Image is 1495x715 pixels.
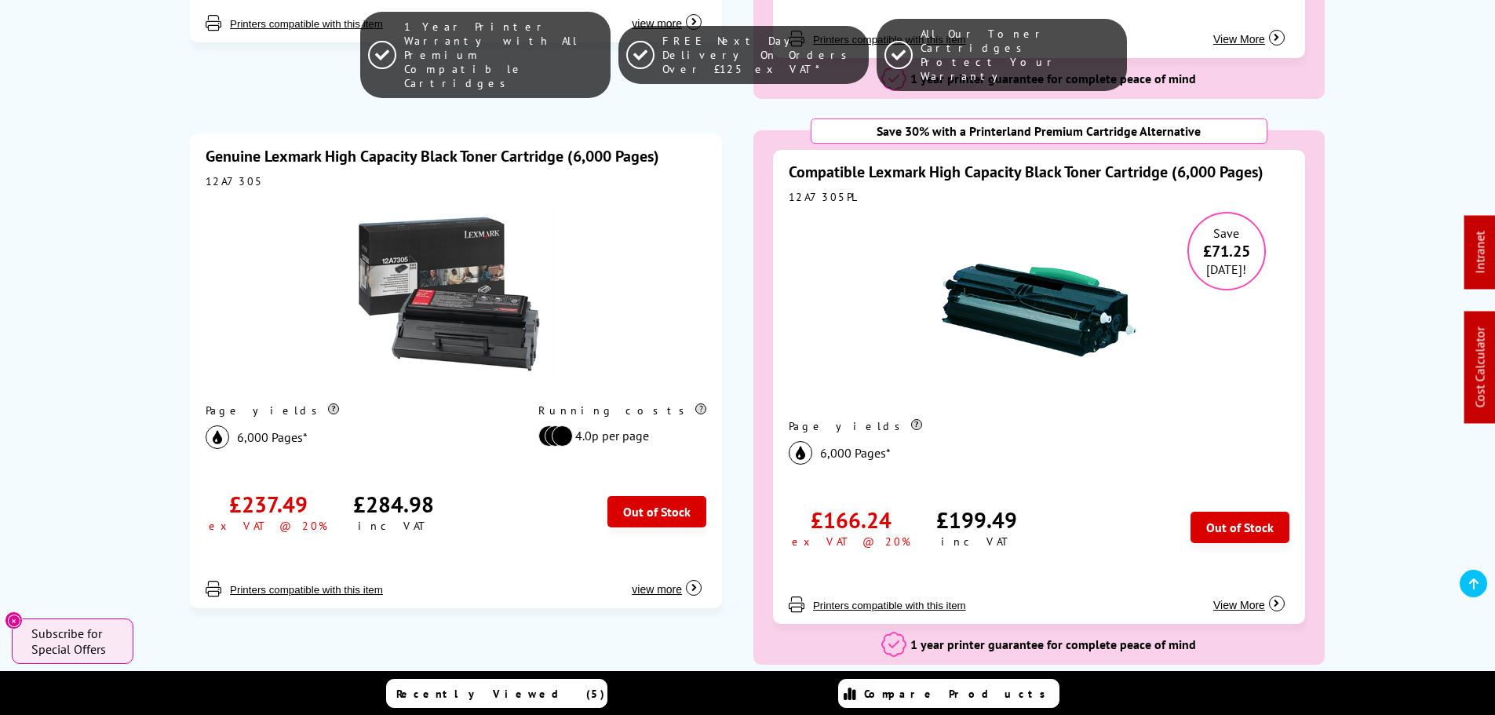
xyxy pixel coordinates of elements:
span: view more [632,583,682,596]
button: view more [627,567,706,596]
a: Cost Calculator [1472,327,1488,408]
div: £199.49 [936,505,1017,534]
span: [DATE]! [1206,261,1246,277]
a: Compatible Lexmark High Capacity Black Toner Cartridge (6,000 Pages) [789,162,1263,182]
div: ex VAT @ 20% [792,534,910,549]
a: Compare Products [838,679,1059,708]
a: Genuine Lexmark High Capacity Black Toner Cartridge (6,000 Pages) [206,146,659,166]
button: Printers compatible with this item [808,599,971,612]
div: Out of Stock [607,496,706,527]
span: Compare Products [864,687,1054,701]
div: inc VAT [358,519,429,533]
span: Save [1213,225,1239,241]
a: Intranet [1472,232,1488,274]
img: black_icon.svg [206,425,229,449]
span: 1 year printer guarantee for complete peace of mind [910,637,1196,652]
span: 1 Year Printer Warranty with All Premium Compatible Cartridges [404,20,603,90]
span: FREE Next Day Delivery On Orders Over £125 ex VAT* [662,34,861,76]
button: Close [5,611,23,629]
img: 1 year printer guarantee [881,632,906,657]
li: 4.0p per page [538,425,698,447]
span: Recently Viewed (5) [396,687,605,701]
div: £166.24 [811,505,892,534]
button: View More [1209,582,1289,612]
div: ex VAT @ 20% [209,519,327,533]
button: Printers compatible with this item [225,583,388,596]
img: black_icon.svg [789,441,812,465]
div: Out of Stock [1191,512,1289,543]
img: Compatible Lexmark High Capacity Black Toner Cartridge (6,000 Pages) [941,212,1137,408]
div: Page yields [789,419,1089,433]
div: £284.98 [353,490,434,519]
div: Page yields [206,403,506,418]
div: inc VAT [941,534,1012,549]
div: 12A7305 [206,174,706,188]
span: Subscribe for Special Offers [31,626,118,657]
div: Running costs [538,403,706,418]
span: 6,000 Pages* [237,429,308,445]
div: Save 30% with a Printerland Premium Cartridge Alternative [811,119,1267,144]
img: Lexmark High Capacity Black Toner Cartridge (6,000 Pages) [358,196,554,392]
div: 12A7305PL [789,190,1289,204]
span: 6,000 Pages* [820,445,891,461]
a: Recently Viewed (5) [386,679,607,708]
div: £237.49 [229,490,308,519]
span: View More [1213,599,1265,611]
span: All Our Toner Cartridges Protect Your Warranty [921,27,1119,83]
span: £71.25 [1189,241,1264,261]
